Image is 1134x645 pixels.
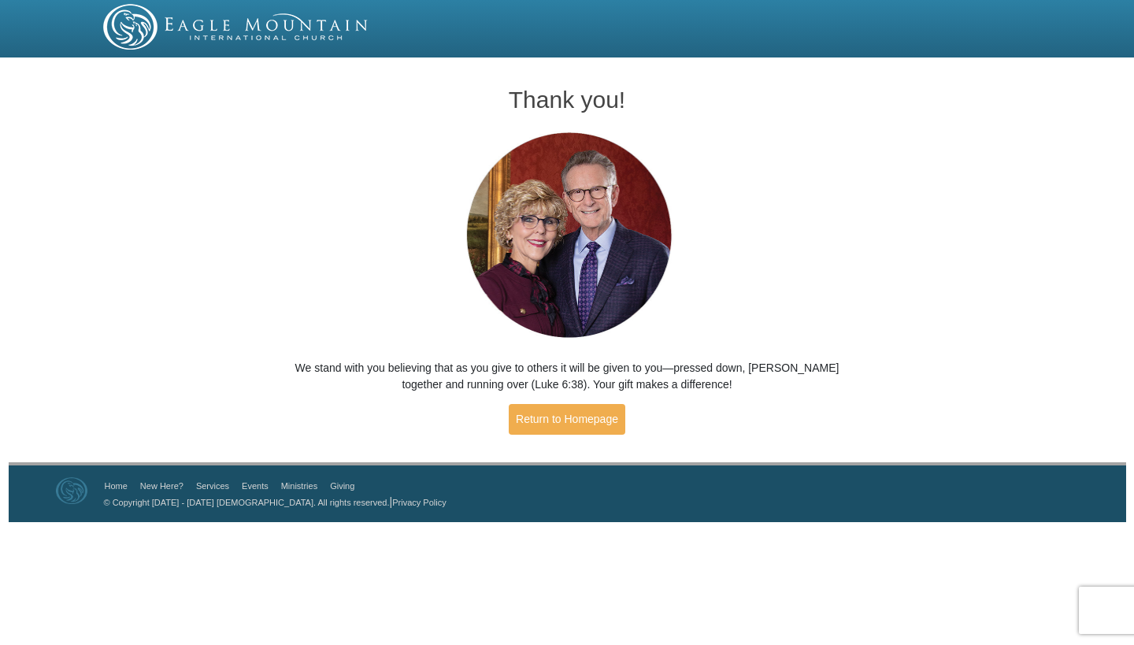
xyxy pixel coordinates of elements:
a: New Here? [140,481,183,491]
a: Return to Homepage [509,404,625,435]
a: Giving [330,481,354,491]
p: We stand with you believing that as you give to others it will be given to you—pressed down, [PER... [292,360,843,393]
p: | [98,494,447,510]
a: Ministries [281,481,317,491]
h1: Thank you! [292,87,843,113]
a: Services [196,481,229,491]
img: Pastors George and Terri Pearsons [451,128,684,344]
img: EMIC [103,4,369,50]
a: Privacy Policy [392,498,446,507]
a: Home [105,481,128,491]
img: Eagle Mountain International Church [56,477,87,504]
a: Events [242,481,269,491]
a: © Copyright [DATE] - [DATE] [DEMOGRAPHIC_DATA]. All rights reserved. [104,498,390,507]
